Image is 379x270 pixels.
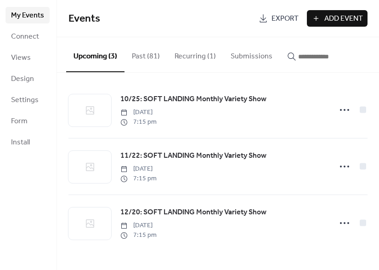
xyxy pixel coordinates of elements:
a: Form [6,113,50,129]
span: 7:15 pm [120,174,157,184]
span: 7:15 pm [120,230,157,240]
span: Views [11,52,31,63]
span: Add Event [324,13,363,24]
span: Install [11,137,30,148]
span: [DATE] [120,108,157,117]
span: My Events [11,10,44,21]
span: Form [11,116,28,127]
span: Export [272,13,299,24]
span: [DATE] [120,164,157,174]
a: 11/22: SOFT LANDING Monthly Variety Show [120,150,266,162]
a: Connect [6,28,50,45]
button: Recurring (1) [167,37,223,71]
span: Events [68,9,100,29]
button: Past (81) [124,37,167,71]
span: [DATE] [120,221,157,230]
span: Settings [11,95,39,106]
button: Upcoming (3) [66,37,124,72]
a: Settings [6,92,50,108]
button: Add Event [307,10,368,27]
a: Views [6,49,50,66]
a: Design [6,70,50,87]
span: 12/20: SOFT LANDING Monthly Variety Show [120,207,266,218]
a: My Events [6,7,50,23]
span: 11/22: SOFT LANDING Monthly Variety Show [120,150,266,161]
a: 12/20: SOFT LANDING Monthly Variety Show [120,207,266,218]
a: Export [254,10,303,27]
button: Submissions [223,37,280,71]
span: 10/25: SOFT LANDING Monthly Variety Show [120,94,266,105]
span: Connect [11,31,39,42]
a: Install [6,134,50,150]
span: Design [11,74,34,85]
a: 10/25: SOFT LANDING Monthly Variety Show [120,93,266,105]
span: 7:15 pm [120,117,157,127]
